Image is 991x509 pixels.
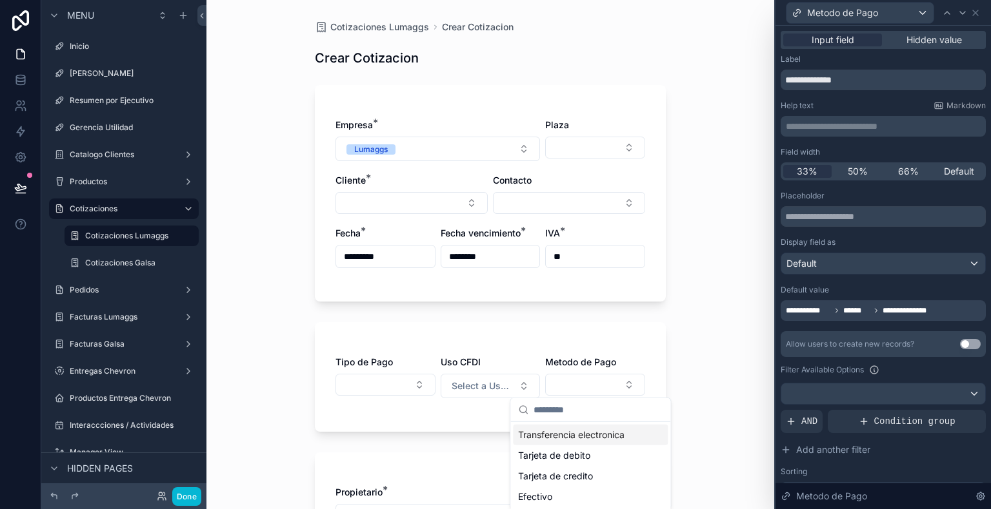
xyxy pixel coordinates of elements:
[545,137,645,158] button: Select Button
[781,365,864,375] label: Filter Available Options
[801,415,817,428] span: AND
[906,34,962,46] span: Hidden value
[335,119,373,130] span: Empresa
[812,34,854,46] span: Input field
[70,204,173,214] label: Cotizaciones
[545,227,560,238] span: IVA
[49,171,199,192] a: Productos
[493,175,532,186] span: Contacto
[518,428,625,441] span: Transferencia electronica
[49,361,199,381] a: Entregas Chevron
[70,366,178,376] label: Entregas Chevron
[786,339,914,349] div: Allow users to create new records?
[944,165,974,178] span: Default
[335,356,393,367] span: Tipo de Pago
[70,420,196,430] label: Interaccciones / Actividades
[786,2,934,24] button: Metodo de Pago
[49,388,199,408] a: Productos Entrega Chevron
[898,165,919,178] span: 66%
[70,393,196,403] label: Productos Entrega Chevron
[49,144,199,165] a: Catalogo Clientes
[545,119,569,130] span: Plaza
[848,165,868,178] span: 50%
[335,374,435,396] button: Select Button
[335,227,361,238] span: Fecha
[315,21,429,34] a: Cotizaciones Lumaggs
[67,462,133,475] span: Hidden pages
[49,90,199,111] a: Resumen por Ejecutivo
[441,374,541,398] button: Select Button
[70,285,178,295] label: Pedidos
[70,95,196,106] label: Resumen por Ejecutivo
[781,438,986,461] button: Add another filter
[781,147,820,157] label: Field width
[781,285,829,295] label: Default value
[442,21,514,34] a: Crear Cotizacion
[70,177,178,187] label: Productos
[518,490,552,503] span: Efectivo
[70,312,178,322] label: Facturas Lumaggs
[807,6,878,19] span: Metodo de Pago
[781,237,836,247] label: Display field as
[49,442,199,463] a: Manager View
[85,231,191,241] label: Cotizaciones Lumaggs
[49,117,199,138] a: Gerencia Utilidad
[335,175,366,186] span: Cliente
[493,192,645,214] button: Select Button
[781,101,814,111] label: Help text
[70,41,196,52] label: Inicio
[354,144,388,155] div: Lumaggs
[49,280,199,300] a: Pedidos
[796,443,870,456] span: Add another filter
[49,63,199,84] a: [PERSON_NAME]
[786,257,817,270] span: Default
[452,379,514,392] span: Select a Uso CFDI
[335,137,540,161] button: Select Button
[70,447,196,457] label: Manager View
[70,339,178,349] label: Facturas Galsa
[172,487,201,506] button: Done
[545,356,616,367] span: Metodo de Pago
[335,192,488,214] button: Select Button
[545,374,645,396] button: Select Button
[49,36,199,57] a: Inicio
[441,227,521,238] span: Fecha vencimiento
[781,54,801,64] label: Label
[796,490,867,503] span: Metodo de Pago
[85,258,196,268] label: Cotizaciones Galsa
[49,334,199,354] a: Facturas Galsa
[49,307,199,327] a: Facturas Lumaggs
[65,253,199,273] a: Cotizaciones Galsa
[518,449,590,462] span: Tarjeta de debito
[70,68,196,79] label: [PERSON_NAME]
[330,21,429,34] span: Cotizaciones Lumaggs
[315,49,419,67] h1: Crear Cotizacion
[335,486,383,497] span: Propietario
[781,116,986,137] div: scrollable content
[781,482,986,504] button: Default: most recently created
[70,149,178,160] label: Catalogo Clientes
[441,356,481,367] span: Uso CFDI
[781,466,807,477] label: Sorting
[518,470,593,483] span: Tarjeta de credito
[781,253,986,274] button: Default
[49,198,199,219] a: Cotizaciones
[65,226,199,246] a: Cotizaciones Lumaggs
[49,415,199,436] a: Interaccciones / Actividades
[70,122,196,133] label: Gerencia Utilidad
[67,9,94,22] span: Menu
[934,101,986,111] a: Markdown
[781,191,825,201] label: Placeholder
[946,101,986,111] span: Markdown
[797,165,817,178] span: 33%
[874,415,956,428] span: Condition group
